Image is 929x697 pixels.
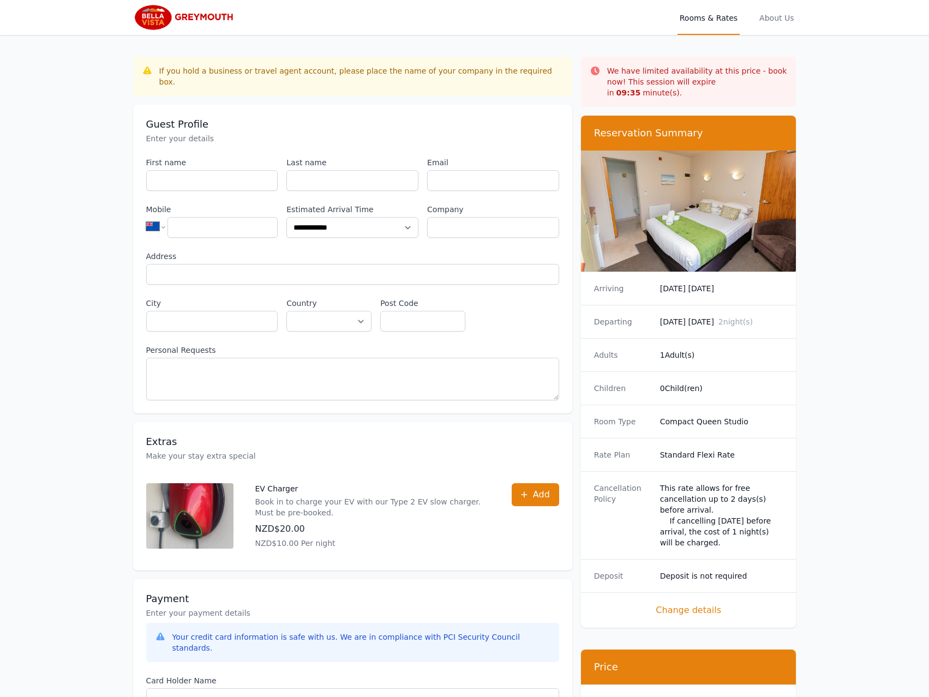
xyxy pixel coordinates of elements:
div: Your credit card information is safe with us. We are in compliance with PCI Security Council stan... [172,632,550,653]
h3: Extras [146,435,559,448]
img: Bella Vista Greymouth [133,4,238,31]
dt: Children [594,383,651,394]
div: This rate allows for free cancellation up to 2 days(s) before arrival. If cancelling [DATE] befor... [660,483,783,548]
dt: Adults [594,350,651,360]
dt: Room Type [594,416,651,427]
span: Change details [594,604,783,617]
label: Country [286,298,371,309]
h3: Guest Profile [146,118,559,131]
h3: Price [594,660,783,674]
dt: Departing [594,316,651,327]
dt: Arriving [594,283,651,294]
p: We have limited availability at this price - book now! This session will expire in minute(s). [607,65,788,98]
label: Post Code [380,298,465,309]
label: Company [427,204,559,215]
p: NZD$10.00 Per night [255,538,490,549]
dd: Deposit is not required [660,570,783,581]
p: Make your stay extra special [146,450,559,461]
label: Mobile [146,204,278,215]
p: Book in to charge your EV with our Type 2 EV slow charger. Must be pre-booked. [255,496,490,518]
label: First name [146,157,278,168]
dd: Standard Flexi Rate [660,449,783,460]
dd: [DATE] [DATE] [660,316,783,327]
img: EV Charger [146,483,233,549]
label: Last name [286,157,418,168]
dt: Rate Plan [594,449,651,460]
dt: Cancellation Policy [594,483,651,548]
h3: Reservation Summary [594,127,783,140]
p: NZD$20.00 [255,522,490,536]
label: Card Holder Name [146,675,559,686]
dt: Deposit [594,570,651,581]
h3: Payment [146,592,559,605]
label: Personal Requests [146,345,559,356]
img: Compact Queen Studio [581,151,796,272]
p: Enter your payment details [146,608,559,618]
p: Enter your details [146,133,559,144]
label: Address [146,251,559,262]
dd: 0 Child(ren) [660,383,783,394]
span: 2 night(s) [718,317,753,326]
label: Email [427,157,559,168]
label: Estimated Arrival Time [286,204,418,215]
label: City [146,298,278,309]
div: If you hold a business or travel agent account, please place the name of your company in the requ... [159,65,564,87]
span: Add [533,488,550,501]
dd: Compact Queen Studio [660,416,783,427]
dd: [DATE] [DATE] [660,283,783,294]
button: Add [512,483,559,506]
p: EV Charger [255,483,490,494]
strong: 09 : 35 [616,88,641,97]
dd: 1 Adult(s) [660,350,783,360]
